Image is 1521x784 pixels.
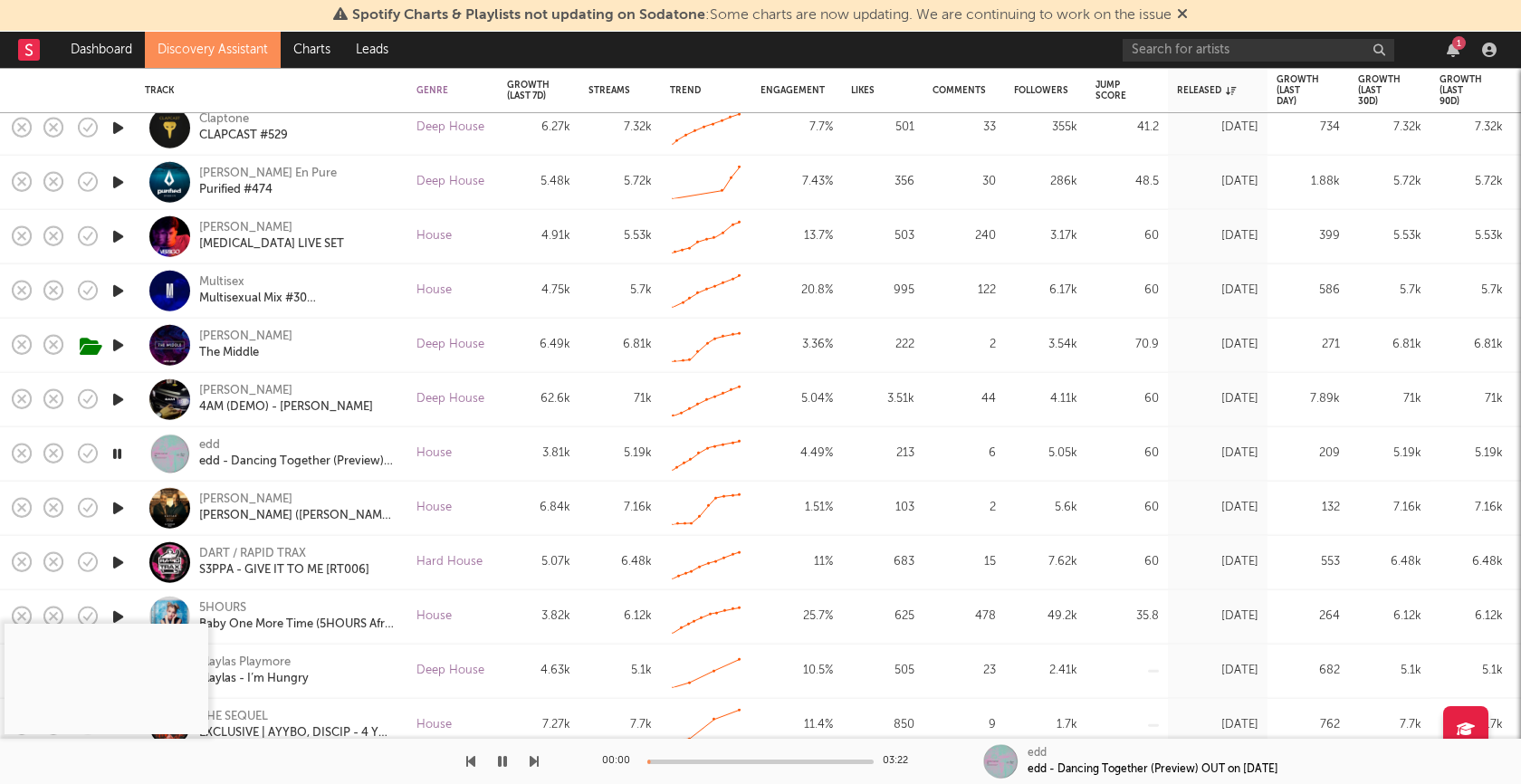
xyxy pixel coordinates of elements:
[933,171,996,193] div: 30
[199,236,344,253] a: [MEDICAL_DATA] LIVE SET
[1440,714,1503,736] div: 7.7k
[1440,551,1503,573] div: 6.48k
[1095,606,1159,627] div: 35.8
[1177,606,1258,627] div: [DATE]
[1277,117,1340,139] div: 734
[199,562,369,578] a: S3PPA - GIVE IT TO ME [RT006]
[1095,225,1159,247] div: 60
[1358,280,1421,301] div: 5.7k
[507,117,570,139] div: 6.27k
[1014,388,1077,410] div: 4.11k
[588,606,652,627] div: 6.12k
[1277,334,1340,356] div: 271
[1095,117,1159,139] div: 41.2
[507,225,570,247] div: 4.91k
[851,388,914,410] div: 3.51k
[1014,551,1077,573] div: 7.62k
[1177,225,1258,247] div: [DATE]
[199,166,337,182] div: [PERSON_NAME] En Pure
[507,606,570,627] div: 3.82k
[1358,551,1421,573] div: 6.48k
[588,280,652,301] div: 5.7k
[1014,714,1077,736] div: 1.7k
[1177,117,1258,139] div: [DATE]
[1095,80,1132,101] div: Jump Score
[1358,714,1421,736] div: 7.7k
[1095,388,1159,410] div: 60
[760,280,833,301] div: 20.8 %
[1177,171,1258,193] div: [DATE]
[507,80,550,101] div: Growth (last 7d)
[199,600,246,617] a: 5HOURS
[507,388,570,410] div: 62.6k
[1277,225,1340,247] div: 399
[1014,225,1077,247] div: 3.17k
[1358,606,1421,627] div: 6.12k
[1358,171,1421,193] div: 5.72k
[851,334,914,356] div: 222
[851,551,914,573] div: 683
[851,280,914,301] div: 995
[933,334,996,356] div: 2
[1440,171,1503,193] div: 5.72k
[1277,443,1340,464] div: 209
[199,709,394,725] div: THE SEQUEL
[760,606,833,627] div: 25.7 %
[1440,660,1503,682] div: 5.1k
[1440,74,1482,107] div: Growth (last 90d)
[1095,443,1159,464] div: 60
[1014,85,1068,96] div: Followers
[933,606,996,627] div: 478
[1014,497,1077,519] div: 5.6k
[199,546,306,562] div: DART / RAPID TRAX
[199,655,309,671] div: Playlas Playmore
[199,437,220,454] a: edd
[1440,388,1503,410] div: 71k
[1358,443,1421,464] div: 5.19k
[760,660,833,682] div: 10.5 %
[1440,117,1503,139] div: 7.32k
[507,660,570,682] div: 4.63k
[1358,74,1401,107] div: Growth (last 30d)
[851,660,914,682] div: 505
[1095,334,1159,356] div: 70.9
[1095,551,1159,573] div: 60
[507,497,570,519] div: 6.84k
[1028,745,1047,761] div: edd
[760,714,833,736] div: 11.4 %
[199,508,394,524] a: [PERSON_NAME] ([PERSON_NAME] Remix) [Afro House]_PN
[1277,388,1340,410] div: 7.89k
[199,291,394,307] a: Multisexual Mix #30 [PERSON_NAME] & [PERSON_NAME]
[199,329,292,345] div: [PERSON_NAME]
[416,85,462,96] div: Genre
[416,334,484,356] div: Deep House
[1177,714,1258,736] div: [DATE]
[588,660,652,682] div: 5.1k
[507,714,570,736] div: 7.27k
[1277,660,1340,682] div: 682
[588,117,652,139] div: 7.32k
[1277,551,1340,573] div: 553
[145,85,389,96] div: Track
[1014,117,1077,139] div: 355k
[416,551,483,573] div: Hard House
[1014,171,1077,193] div: 286k
[933,388,996,410] div: 44
[1177,85,1236,96] div: Released
[199,492,292,508] a: [PERSON_NAME]
[1014,280,1077,301] div: 6.17k
[1358,225,1421,247] div: 5.53k
[199,274,244,291] a: Multisex
[760,443,833,464] div: 4.49 %
[416,606,452,627] div: House
[507,551,570,573] div: 5.07k
[1277,74,1319,107] div: Growth (last day)
[1177,8,1188,23] span: Dismiss
[199,655,309,687] a: Playlas PlaymorePlaylas - I’m Hungry
[1028,761,1278,778] div: edd - Dancing Together (Preview) OUT on [DATE]
[199,399,373,416] a: 4AM (DEMO) - [PERSON_NAME]
[199,111,249,128] a: Claptone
